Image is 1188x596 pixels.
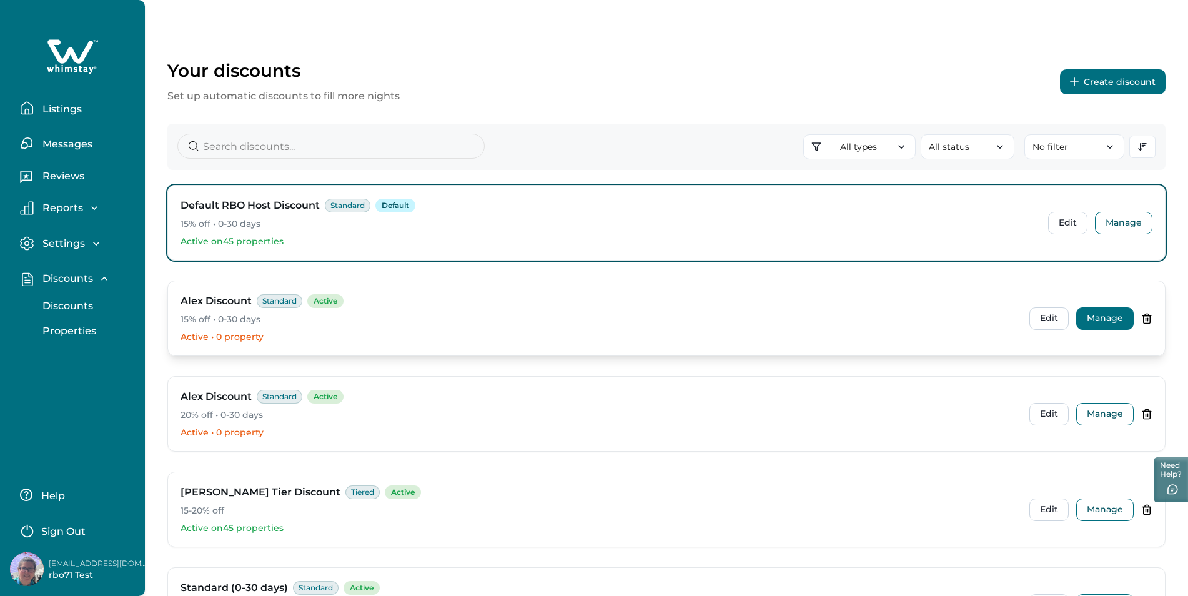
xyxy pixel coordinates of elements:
span: Tiered [345,485,380,499]
span: Active [344,581,380,595]
span: Active [307,390,344,404]
h3: Standard (0-30 days) [181,580,288,595]
p: Listings [39,103,82,116]
p: Sign Out [41,525,86,538]
span: Default [375,199,415,212]
p: rbo71 Test [49,569,149,582]
p: [EMAIL_ADDRESS][DOMAIN_NAME] [49,557,149,570]
p: 15-20% off [181,505,1019,517]
p: Help [37,490,65,502]
button: Manage [1076,307,1134,330]
button: Manage [1095,212,1152,234]
p: Your discounts [167,60,400,81]
span: Standard [257,390,302,404]
p: Active on 45 properties [181,236,1038,248]
button: Edit [1048,212,1087,234]
p: Set up automatic discounts to fill more nights [167,89,400,104]
button: Sign Out [20,517,131,542]
h3: Alex Discount [181,389,252,404]
p: 15% off • 0-30 days [181,218,1038,231]
button: Discounts [20,272,135,286]
p: Properties [39,325,96,337]
h3: Alex Discount [181,294,252,309]
h3: Default RBO Host Discount [181,198,320,213]
div: Discounts [20,294,135,344]
img: Whimstay Host [10,552,44,586]
button: Messages [20,131,135,156]
p: Reviews [39,170,84,182]
span: Standard [293,581,339,595]
input: Search discounts... [177,134,485,159]
button: Reviews [20,166,135,191]
button: Help [20,482,131,507]
p: Active • 0 property [181,427,1019,439]
p: Discounts [39,272,93,285]
button: Discounts [29,294,144,319]
p: 20% off • 0-30 days [181,409,1019,422]
button: Settings [20,236,135,251]
h3: [PERSON_NAME] Tier Discount [181,485,340,500]
p: Messages [39,138,92,151]
button: Manage [1076,403,1134,425]
button: Listings [20,96,135,121]
span: Standard [257,294,302,308]
p: Settings [39,237,85,250]
p: Active • 0 property [181,331,1019,344]
button: Edit [1029,307,1069,330]
span: Active [385,485,421,499]
button: Edit [1029,403,1069,425]
button: Manage [1076,499,1134,521]
p: 15% off • 0-30 days [181,314,1019,326]
button: Reports [20,201,135,215]
p: Active on 45 properties [181,522,1019,535]
p: Discounts [39,300,93,312]
button: Properties [29,319,144,344]
span: Active [307,294,344,308]
p: Reports [39,202,83,214]
button: Edit [1029,499,1069,521]
button: Create discount [1060,69,1166,94]
span: Standard [325,199,370,212]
